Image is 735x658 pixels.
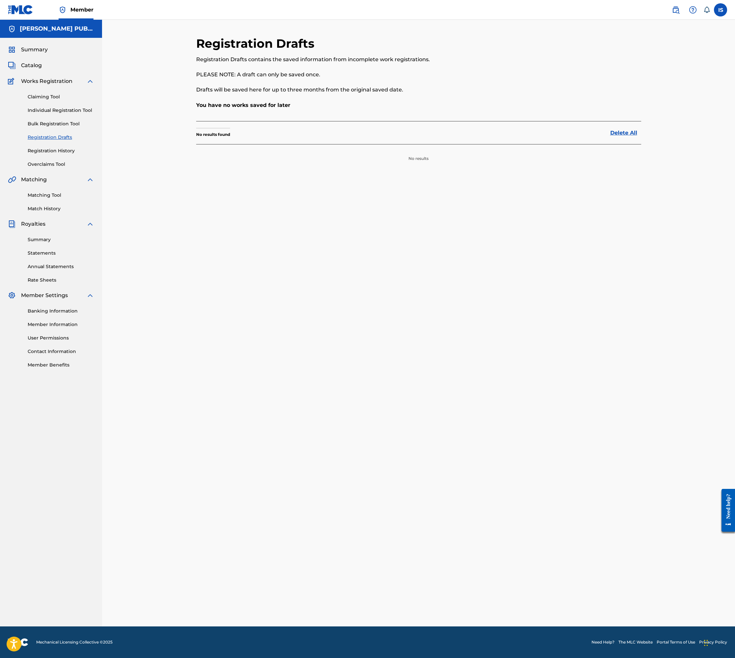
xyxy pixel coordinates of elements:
[689,6,697,14] img: help
[86,220,94,228] img: expand
[28,120,94,127] a: Bulk Registration Tool
[8,220,16,228] img: Royalties
[657,639,695,645] a: Portal Terms of Use
[8,25,16,33] img: Accounts
[8,62,16,69] img: Catalog
[21,176,47,184] span: Matching
[8,62,42,69] a: CatalogCatalog
[196,101,641,109] p: You have no works saved for later
[8,46,48,54] a: SummarySummary
[8,46,16,54] img: Summary
[21,46,48,54] span: Summary
[8,77,16,85] img: Works Registration
[28,335,94,342] a: User Permissions
[28,147,94,154] a: Registration History
[8,291,16,299] img: Member Settings
[610,129,641,137] a: Delete All
[703,7,710,13] div: Notifications
[704,633,708,653] div: Drag
[28,348,94,355] a: Contact Information
[28,250,94,257] a: Statements
[86,176,94,184] img: expand
[717,484,735,537] iframe: Resource Center
[196,56,539,63] p: Registration Drafts contains the saved information from incomplete work registrations.
[86,77,94,85] img: expand
[70,6,93,13] span: Member
[28,277,94,284] a: Rate Sheets
[591,639,615,645] a: Need Help?
[21,62,42,69] span: Catalog
[28,236,94,243] a: Summary
[28,107,94,114] a: Individual Registration Tool
[669,3,682,16] a: Public Search
[28,308,94,315] a: Banking Information
[8,5,33,14] img: MLC Logo
[702,626,735,658] iframe: Chat Widget
[21,291,68,299] span: Member Settings
[408,148,429,162] p: No results
[699,639,727,645] a: Privacy Policy
[36,639,113,645] span: Mechanical Licensing Collective © 2025
[8,176,16,184] img: Matching
[21,77,72,85] span: Works Registration
[21,220,45,228] span: Royalties
[28,263,94,270] a: Annual Statements
[196,36,318,51] h2: Registration Drafts
[28,161,94,168] a: Overclaims Tool
[86,291,94,299] img: expand
[59,6,66,14] img: Top Rightsholder
[618,639,653,645] a: The MLC Website
[28,93,94,100] a: Claiming Tool
[196,71,539,79] p: PLEASE NOTE: A draft can only be saved once.
[28,205,94,212] a: Match History
[686,3,699,16] div: Help
[8,638,28,646] img: logo
[28,134,94,141] a: Registration Drafts
[196,86,539,94] p: Drafts will be saved here for up to three months from the original saved date.
[28,362,94,368] a: Member Benefits
[20,25,94,33] h5: ISAAC SHEPARD PUBLISHING
[672,6,680,14] img: search
[28,192,94,199] a: Matching Tool
[196,132,230,138] p: No results found
[714,3,727,16] div: User Menu
[28,321,94,328] a: Member Information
